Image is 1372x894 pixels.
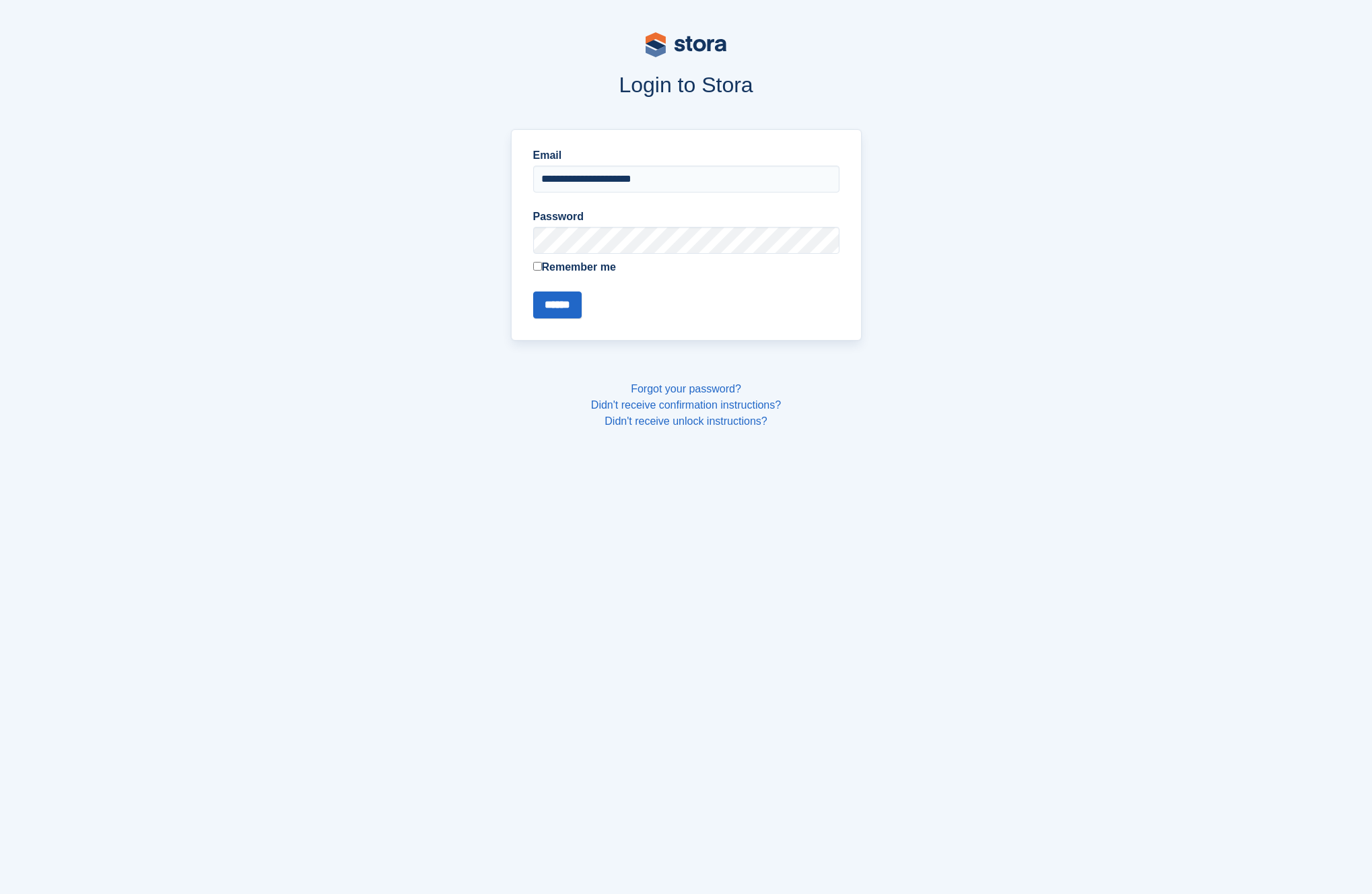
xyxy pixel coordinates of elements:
[254,73,1118,97] h1: Login to Stora
[533,259,839,275] label: Remember me
[533,209,839,225] label: Password
[533,262,542,271] input: Remember me
[646,32,726,57] img: stora-logo-53a41332b3708ae10de48c4981b4e9114cc0af31d8433b30ea865607fb682f29.svg
[591,399,781,411] a: Didn't receive confirmation instructions?
[533,147,839,164] label: Email
[605,415,767,427] a: Didn't receive unlock instructions?
[631,383,741,394] a: Forgot your password?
